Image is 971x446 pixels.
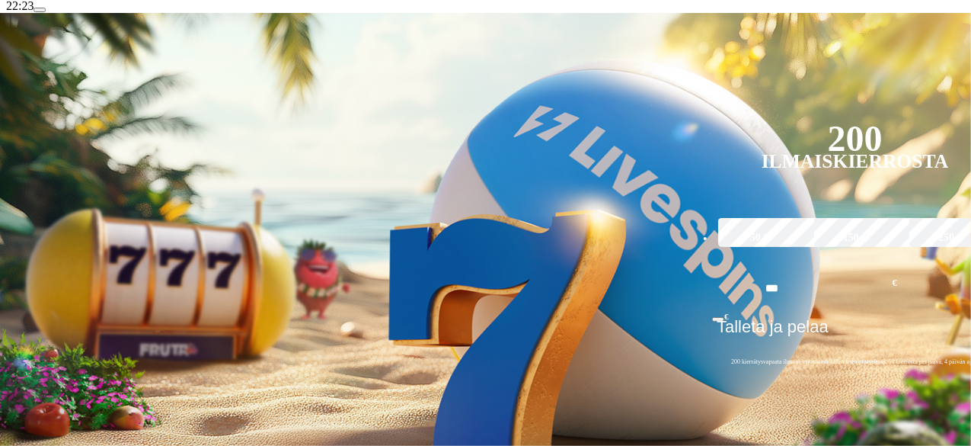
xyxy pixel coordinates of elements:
button: menu [34,8,46,12]
span: € [893,276,897,290]
div: 200 [828,130,883,148]
span: Talleta ja pelaa [717,317,829,348]
div: Ilmaiskierrosta [762,152,949,171]
span: € [724,312,729,321]
label: 150 € [810,216,900,260]
label: 50 € [714,216,804,260]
